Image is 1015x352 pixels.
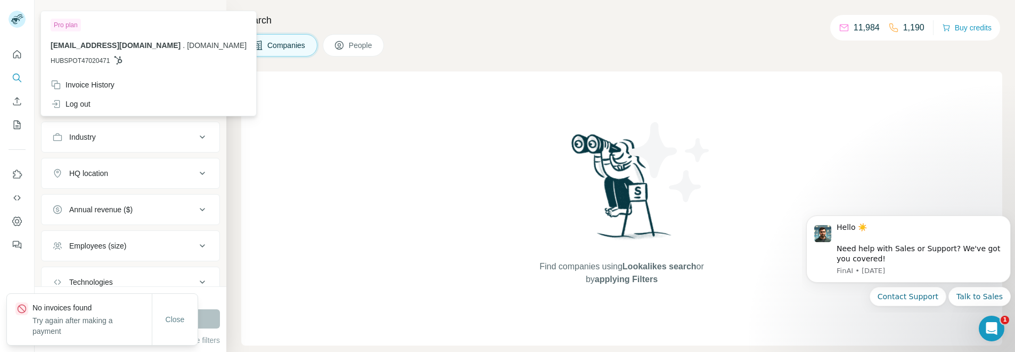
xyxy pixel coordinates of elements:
[42,269,219,295] button: Technologies
[51,56,110,66] span: HUBSPOT47020471
[42,124,219,150] button: Industry
[42,197,219,222] button: Annual revenue ($)
[42,161,219,186] button: HQ location
[41,10,75,19] div: New search
[9,92,26,111] button: Enrich CSV
[267,40,306,51] span: Companies
[9,45,26,64] button: Quick start
[9,212,26,231] button: Dashboard
[9,235,26,254] button: Feedback
[1001,316,1009,324] span: 1
[69,204,133,215] div: Annual revenue ($)
[69,241,126,251] div: Employees (size)
[9,68,26,87] button: Search
[536,260,707,286] span: Find companies using or by
[9,11,26,28] img: Avatar
[622,114,718,210] img: Surfe Illustration - Stars
[241,13,1002,28] h4: Search
[32,302,152,313] p: No invoices found
[942,20,992,35] button: Buy credits
[69,277,113,287] div: Technologies
[9,115,26,134] button: My lists
[595,275,658,284] span: applying Filters
[158,310,192,329] button: Close
[51,79,114,90] div: Invoice History
[185,6,226,22] button: Hide
[32,315,152,337] p: Try again after making a payment
[9,165,26,184] button: Use Surfe on LinkedIn
[802,206,1015,313] iframe: Intercom notifications message
[854,21,880,34] p: 11,984
[51,99,91,109] div: Log out
[979,316,1004,341] iframe: Intercom live chat
[42,233,219,259] button: Employees (size)
[623,262,697,271] span: Lookalikes search
[9,188,26,207] button: Use Surfe API
[166,314,185,325] span: Close
[69,168,108,179] div: HQ location
[187,41,247,50] span: [DOMAIN_NAME]
[51,41,181,50] span: [EMAIL_ADDRESS][DOMAIN_NAME]
[903,21,924,34] p: 1,190
[69,132,96,142] div: Industry
[567,131,677,250] img: Surfe Illustration - Woman searching with binoculars
[349,40,373,51] span: People
[51,19,81,31] div: Pro plan
[183,41,185,50] span: .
